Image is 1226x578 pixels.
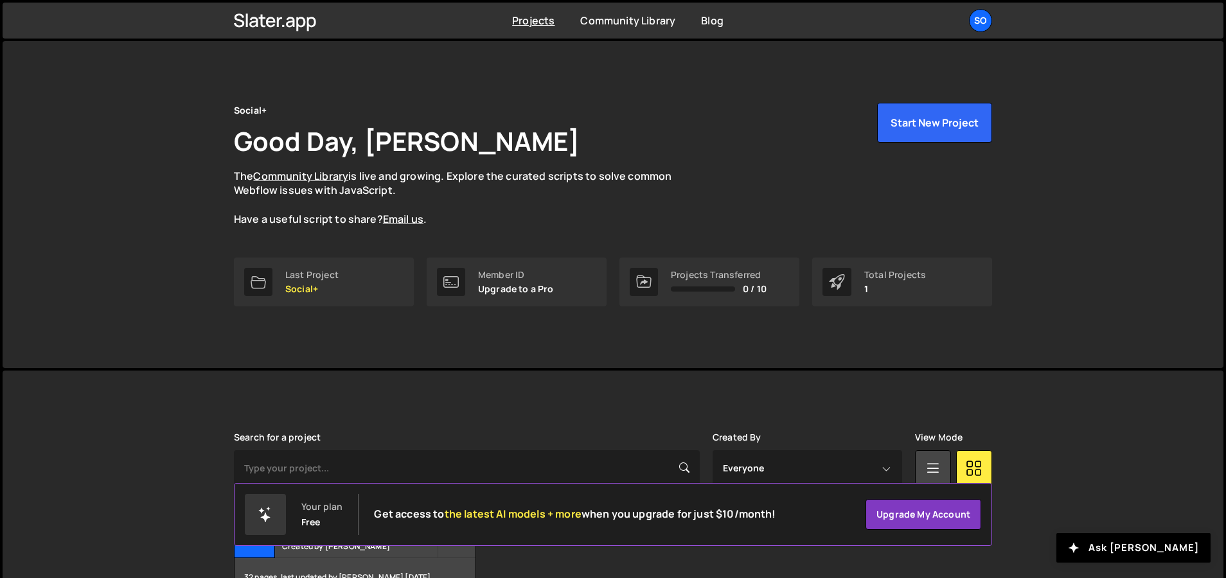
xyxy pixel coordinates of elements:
a: So [969,9,992,32]
small: Created by [PERSON_NAME] [282,541,437,552]
label: Search for a project [234,432,321,442]
p: The is live and growing. Explore the curated scripts to solve common Webflow issues with JavaScri... [234,169,697,227]
button: Start New Project [877,103,992,143]
a: Email us [383,212,423,226]
button: Ask [PERSON_NAME] [1056,533,1211,563]
span: the latest AI models + more [445,507,582,521]
label: Created By [713,432,761,442]
a: Blog [701,13,724,28]
a: Community Library [253,169,348,183]
div: Projects Transferred [671,270,767,280]
span: 0 / 10 [743,284,767,294]
a: Community Library [580,13,675,28]
input: Type your project... [234,450,700,486]
p: 1 [864,284,926,294]
a: Last Project Social+ [234,258,414,306]
h2: Get access to when you upgrade for just $10/month! [374,508,776,520]
a: Projects [512,13,555,28]
div: Social+ [234,103,267,118]
div: Total Projects [864,270,926,280]
div: Free [301,517,321,527]
div: Member ID [478,270,554,280]
p: Upgrade to a Pro [478,284,554,294]
label: View Mode [915,432,963,442]
div: Last Project [285,270,339,280]
a: Upgrade my account [866,499,981,530]
div: Your plan [301,502,342,512]
h1: Good Day, [PERSON_NAME] [234,123,580,159]
p: Social+ [285,284,339,294]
